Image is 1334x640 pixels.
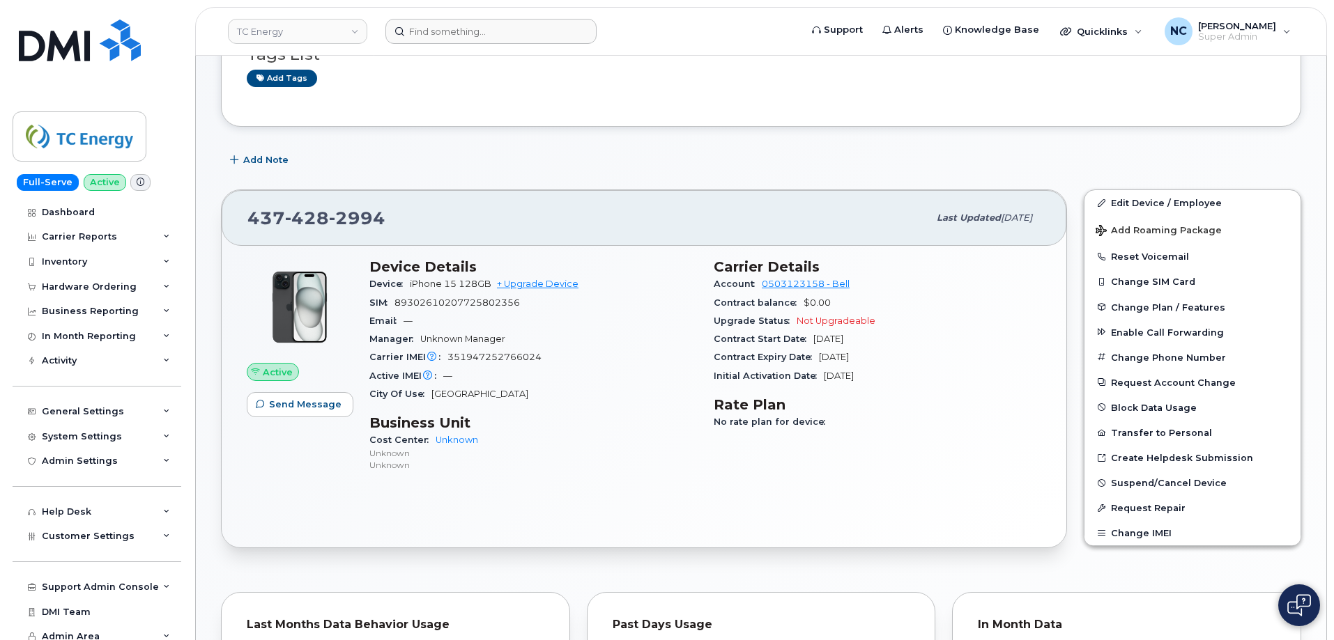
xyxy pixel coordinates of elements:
[714,279,762,289] span: Account
[1084,495,1301,520] button: Request Repair
[243,153,289,166] span: Add Note
[269,398,342,411] span: Send Message
[819,352,849,362] span: [DATE]
[804,297,831,308] span: $0.00
[369,389,431,399] span: City Of Use
[1084,470,1301,495] button: Suspend/Cancel Device
[1287,594,1311,616] img: Open chat
[797,315,875,326] span: Not Upgradeable
[933,16,1049,44] a: Knowledge Base
[1096,225,1222,238] span: Add Roaming Package
[1084,215,1301,244] button: Add Roaming Package
[247,46,1275,63] h3: Tags List
[894,23,923,37] span: Alerts
[978,618,1275,632] div: In Month Data
[1084,445,1301,470] a: Create Helpdesk Submission
[1084,320,1301,345] button: Enable Call Forwarding
[1111,302,1225,312] span: Change Plan / Features
[369,370,443,381] span: Active IMEI
[221,148,300,173] button: Add Note
[1001,212,1032,223] span: [DATE]
[436,435,478,445] a: Unknown
[955,23,1039,37] span: Knowledge Base
[247,208,385,228] span: 437
[410,279,491,289] span: iPhone 15 128GB
[824,23,863,37] span: Support
[802,16,873,44] a: Support
[447,352,542,362] span: 351947252766024
[1084,370,1301,395] button: Request Account Change
[1077,26,1128,37] span: Quicklinks
[714,396,1041,413] h3: Rate Plan
[1084,395,1301,420] button: Block Data Usage
[247,392,353,417] button: Send Message
[369,315,404,326] span: Email
[285,208,329,228] span: 428
[369,447,697,459] p: Unknown
[613,618,910,632] div: Past Days Usage
[369,435,436,445] span: Cost Center
[813,334,843,344] span: [DATE]
[824,370,854,381] span: [DATE]
[369,297,394,308] span: SIM
[497,279,578,289] a: + Upgrade Device
[714,258,1041,275] h3: Carrier Details
[1084,520,1301,545] button: Change IMEI
[394,297,520,308] span: 89302610207725802356
[369,279,410,289] span: Device
[1170,23,1187,40] span: NC
[873,16,933,44] a: Alerts
[329,208,385,228] span: 2994
[1111,327,1224,337] span: Enable Call Forwarding
[247,70,317,87] a: Add tags
[762,279,850,289] a: 0503123158 - Bell
[1198,20,1276,31] span: [PERSON_NAME]
[937,212,1001,223] span: Last updated
[714,297,804,308] span: Contract balance
[385,19,597,44] input: Find something...
[1155,17,1301,45] div: Nicholas Capella
[1050,17,1152,45] div: Quicklinks
[1084,244,1301,269] button: Reset Voicemail
[228,19,367,44] a: TC Energy
[714,334,813,344] span: Contract Start Date
[369,459,697,471] p: Unknown
[443,370,452,381] span: —
[714,370,824,381] span: Initial Activation Date
[1084,345,1301,370] button: Change Phone Number
[714,352,819,362] span: Contract Expiry Date
[258,265,342,349] img: iPhone_15_Black.png
[369,334,420,344] span: Manager
[369,414,697,431] h3: Business Unit
[1198,31,1276,42] span: Super Admin
[369,258,697,275] h3: Device Details
[1084,295,1301,320] button: Change Plan / Features
[263,366,293,379] span: Active
[431,389,528,399] span: [GEOGRAPHIC_DATA]
[1084,420,1301,445] button: Transfer to Personal
[369,352,447,362] span: Carrier IMEI
[420,334,505,344] span: Unknown Manager
[714,315,797,326] span: Upgrade Status
[404,315,413,326] span: —
[1084,269,1301,294] button: Change SIM Card
[1084,190,1301,215] a: Edit Device / Employee
[1111,478,1227,488] span: Suspend/Cancel Device
[714,416,832,427] span: No rate plan for device
[247,618,544,632] div: Last Months Data Behavior Usage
